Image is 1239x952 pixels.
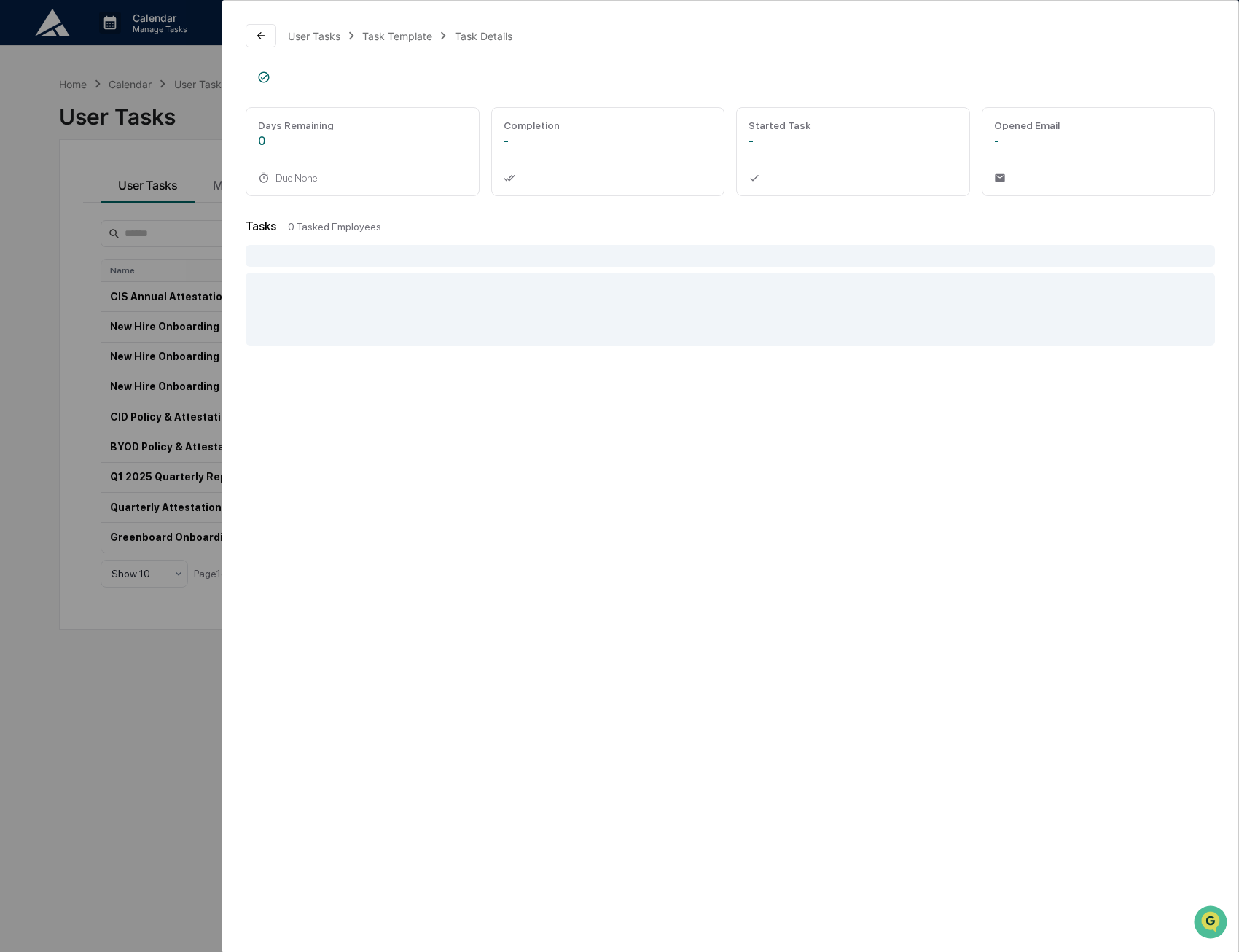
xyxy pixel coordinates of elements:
[258,134,467,148] div: 0
[9,206,98,232] a: 🔎Data Lookup
[50,112,239,126] div: Start new chat
[120,184,181,198] span: Attestations
[994,120,1203,131] div: Opened Email
[288,30,340,42] div: User Tasks
[15,185,26,197] div: 🖐️
[15,213,26,225] div: 🔎
[288,221,1215,233] div: 0 Tasked Employees
[1192,904,1232,943] iframe: Open customer support
[749,172,958,184] div: -
[749,120,958,131] div: Started Task
[246,219,276,233] div: Tasks
[455,30,512,42] div: Task Details
[100,178,187,204] a: 🗄️Attestations
[103,246,176,258] a: Powered byPylon
[50,126,184,138] div: We're available if you need us!
[248,116,265,133] button: Start new chat
[504,120,713,131] div: Completion
[15,112,41,138] img: 1746055101610-c473b297-6a78-478c-a979-82029cc54cd1
[749,134,958,148] div: -
[15,31,265,54] p: How can we help?
[504,172,713,184] div: -
[29,211,92,226] span: Data Lookup
[29,184,94,198] span: Preclearance
[994,134,1203,148] div: -
[362,30,432,42] div: Task Template
[9,178,100,204] a: 🖐️Preclearance
[258,172,467,184] div: Due None
[258,120,467,131] div: Days Remaining
[504,134,713,148] div: -
[106,185,117,197] div: 🗄️
[994,172,1203,184] div: -
[145,247,176,258] span: Pylon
